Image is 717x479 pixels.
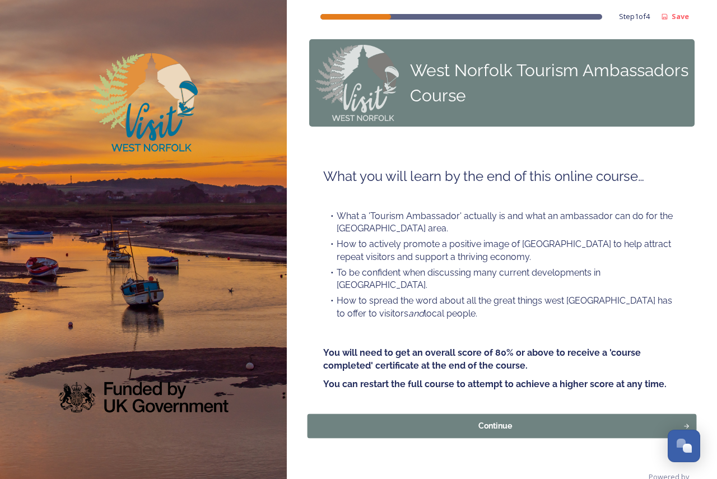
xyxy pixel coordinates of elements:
[323,210,681,235] li: What a 'Tourism Ambassador' actually is and what an ambassador can do for the [GEOGRAPHIC_DATA] a...
[323,167,681,186] h2: What you will learn by the end of this online course…
[668,430,700,462] button: Open Chat
[408,308,424,319] em: and
[672,11,689,21] strong: Save
[315,45,399,121] img: Step-0_VWN_Logo_for_Panel%20on%20all%20steps.png
[323,267,681,292] li: To be confident when discussing many current developments in [GEOGRAPHIC_DATA].
[314,420,677,432] div: Continue
[323,238,681,263] li: How to actively promote a positive image of [GEOGRAPHIC_DATA] to help attract repeat visitors and...
[410,58,689,108] div: West Norfolk Tourism Ambassadors Course
[323,295,681,320] li: How to spread the word about all the great things west [GEOGRAPHIC_DATA] has to offer to visitors...
[323,379,667,389] strong: You can restart the full course to attempt to achieve a higher score at any time.
[619,11,650,22] span: Step 1 of 4
[308,414,697,438] button: Continue
[323,347,643,371] strong: You will need to get an overall score of 80% or above to receive a 'course completed' certificate...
